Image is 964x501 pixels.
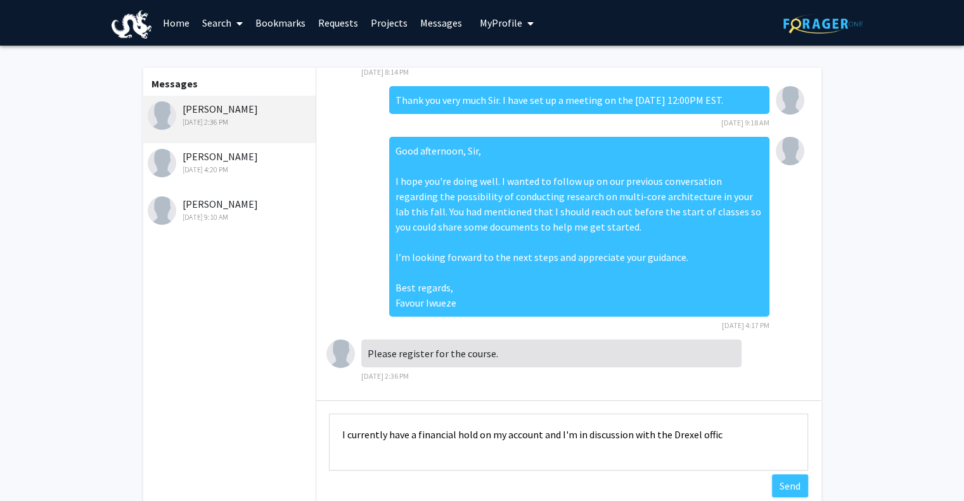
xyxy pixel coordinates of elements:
img: Favour Iwueze [776,137,804,165]
img: Anup Das [326,339,355,368]
a: Requests [312,1,364,45]
span: [DATE] 9:18 AM [721,118,769,127]
span: [DATE] 8:14 PM [361,67,409,77]
span: [DATE] 4:17 PM [722,320,769,330]
div: Please register for the course. [361,339,742,367]
img: Drexel University Logo [112,10,152,39]
div: Good afternoon, Sir, I hope you're doing well. I wanted to follow up on our previous conversation... [389,137,769,317]
img: Favour Iwueze [776,86,804,115]
a: Search [196,1,249,45]
b: Messages [151,77,198,90]
span: My Profile [480,16,522,29]
a: Projects [364,1,414,45]
div: [PERSON_NAME] [148,101,313,128]
img: Anup Das [148,101,176,130]
iframe: Chat [10,444,54,491]
textarea: Message [329,414,808,471]
a: Messages [414,1,468,45]
a: Home [157,1,196,45]
a: Bookmarks [249,1,312,45]
img: Ioannis Savidis [148,149,176,177]
span: [DATE] 2:36 PM [361,371,409,381]
img: Daniel King [148,196,176,225]
div: Thank you very much Sir. I have set up a meeting on the [DATE] 12:00PM EST. [389,86,769,114]
div: [DATE] 4:20 PM [148,164,313,175]
div: [DATE] 2:36 PM [148,117,313,128]
div: [DATE] 9:10 AM [148,212,313,223]
img: ForagerOne Logo [783,14,863,34]
div: [PERSON_NAME] [148,149,313,175]
div: [PERSON_NAME] [148,196,313,223]
button: Send [772,474,808,497]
